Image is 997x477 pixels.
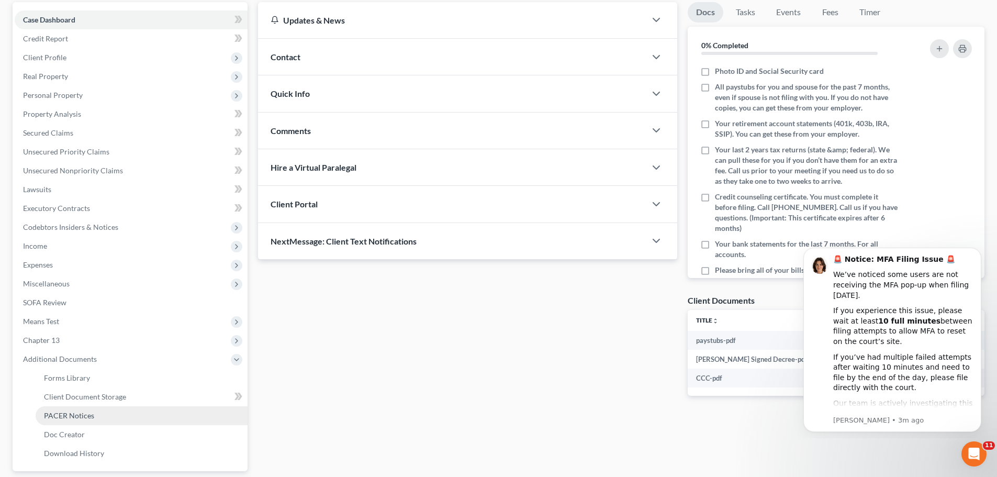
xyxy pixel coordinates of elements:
[715,82,901,113] span: All paystubs for you and spouse for the past 7 months, even if spouse is not filing with you. If ...
[36,425,248,444] a: Doc Creator
[15,293,248,312] a: SOFA Review
[712,318,719,324] i: unfold_more
[23,298,66,307] span: SOFA Review
[23,91,83,99] span: Personal Property
[15,180,248,199] a: Lawsuits
[271,126,311,136] span: Comments
[688,331,836,350] td: paystubs-pdf
[23,166,123,175] span: Unsecured Nonpriority Claims
[23,185,51,194] span: Lawsuits
[44,392,126,401] span: Client Document Storage
[23,53,66,62] span: Client Profile
[44,373,90,382] span: Forms Library
[36,369,248,387] a: Forms Library
[788,238,997,438] iframe: Intercom notifications message
[271,162,356,172] span: Hire a Virtual Paralegal
[688,369,836,387] td: CCC-pdf
[44,430,85,439] span: Doc Creator
[696,316,719,324] a: Titleunfold_more
[271,15,633,26] div: Updates & News
[23,72,68,81] span: Real Property
[23,354,97,363] span: Additional Documents
[23,279,70,288] span: Miscellaneous
[271,236,417,246] span: NextMessage: Client Text Notifications
[23,317,59,326] span: Means Test
[23,34,68,43] span: Credit Report
[727,2,764,23] a: Tasks
[688,350,836,369] td: [PERSON_NAME] Signed Decree-pdf
[15,142,248,161] a: Unsecured Priority Claims
[715,192,901,234] span: Credit counseling certificate. You must complete it before filing. Call [PHONE_NUMBER]. Call us i...
[23,147,109,156] span: Unsecured Priority Claims
[715,66,824,76] span: Photo ID and Social Security card
[23,204,90,213] span: Executory Contracts
[36,444,248,463] a: Download History
[23,109,81,118] span: Property Analysis
[15,199,248,218] a: Executory Contracts
[813,2,847,23] a: Fees
[271,88,310,98] span: Quick Info
[23,241,47,250] span: Income
[23,15,75,24] span: Case Dashboard
[688,295,755,306] div: Client Documents
[15,10,248,29] a: Case Dashboard
[271,52,300,62] span: Contact
[715,118,901,139] span: Your retirement account statements (401k, 403b, IRA, SSIP). You can get these from your employer.
[961,441,987,467] iframe: Intercom live chat
[23,336,60,345] span: Chapter 13
[715,145,901,186] span: Your last 2 years tax returns (state &amp; federal). We can pull these for you if you don’t have ...
[36,406,248,425] a: PACER Notices
[15,124,248,142] a: Secured Claims
[15,161,248,180] a: Unsecured Nonpriority Claims
[983,441,995,450] span: 11
[851,2,889,23] a: Timer
[15,105,248,124] a: Property Analysis
[23,260,53,269] span: Expenses
[23,128,73,137] span: Secured Claims
[23,223,118,231] span: Codebtors Insiders & Notices
[715,265,901,286] span: Please bring all of your bills and letters. Do not throw them away.
[768,2,809,23] a: Events
[44,449,104,458] span: Download History
[688,2,723,23] a: Docs
[15,29,248,48] a: Credit Report
[36,387,248,406] a: Client Document Storage
[701,41,748,50] strong: 0% Completed
[715,239,901,260] span: Your bank statements for the last 7 months. For all accounts.
[44,411,94,420] span: PACER Notices
[271,199,318,209] span: Client Portal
